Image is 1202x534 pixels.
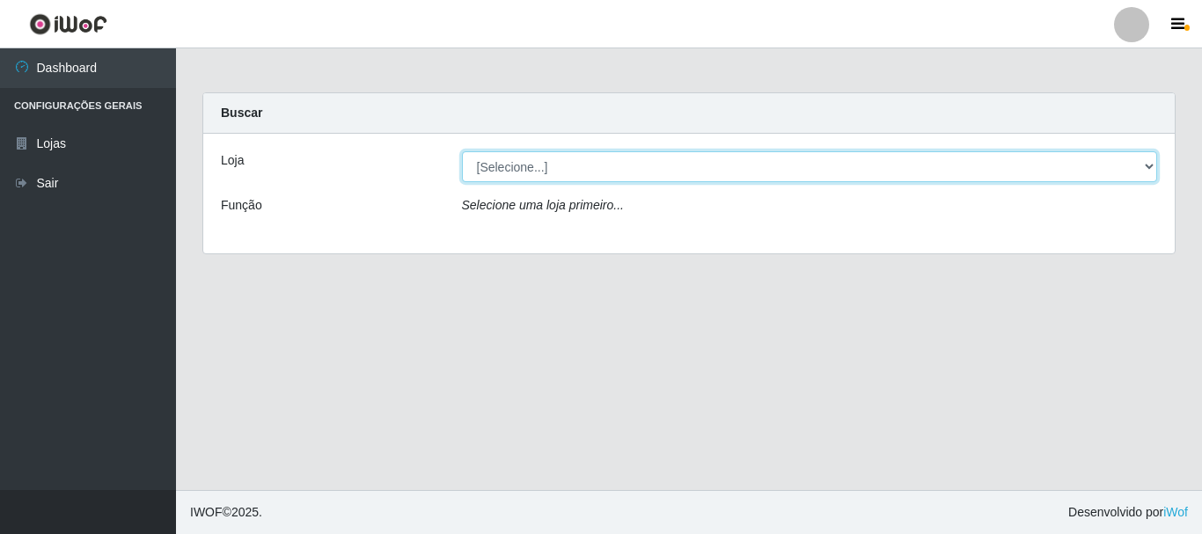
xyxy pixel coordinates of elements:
[1163,505,1188,519] a: iWof
[190,505,223,519] span: IWOF
[190,503,262,522] span: © 2025 .
[462,198,624,212] i: Selecione uma loja primeiro...
[221,151,244,170] label: Loja
[221,196,262,215] label: Função
[29,13,107,35] img: CoreUI Logo
[1068,503,1188,522] span: Desenvolvido por
[221,106,262,120] strong: Buscar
